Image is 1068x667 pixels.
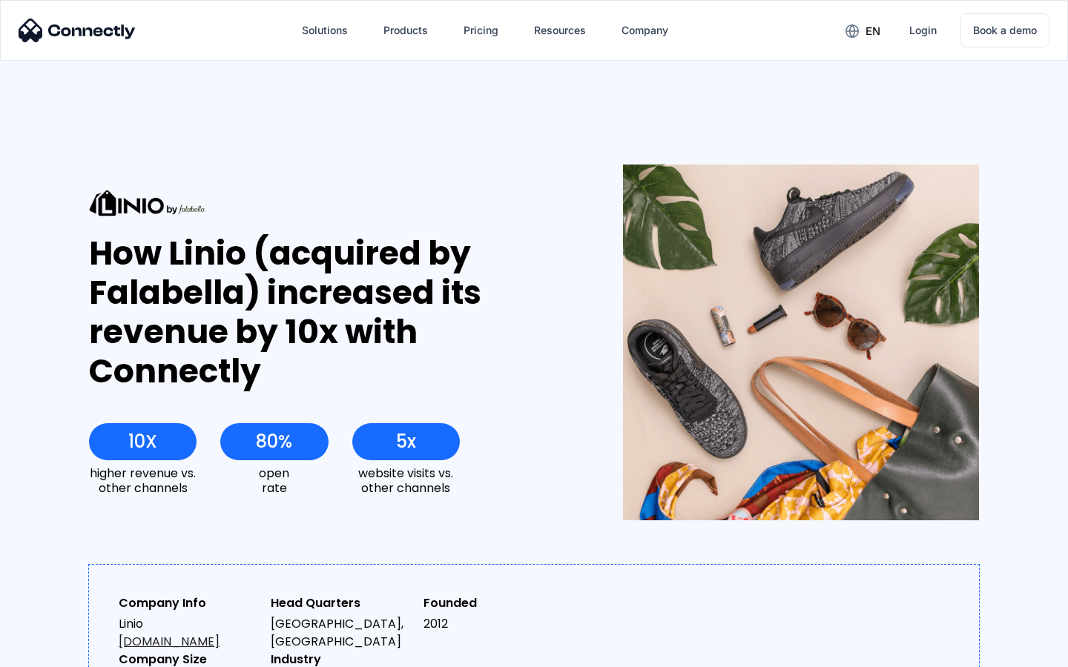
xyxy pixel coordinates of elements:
img: Connectly Logo [19,19,136,42]
div: Linio [119,615,259,651]
a: [DOMAIN_NAME] [119,633,220,650]
ul: Language list [30,641,89,662]
a: Pricing [452,13,510,48]
div: Pricing [464,20,498,41]
div: Resources [534,20,586,41]
div: higher revenue vs. other channels [89,466,197,494]
aside: Language selected: English [15,641,89,662]
a: Book a demo [960,13,1049,47]
div: 10X [128,431,157,452]
div: Company [622,20,668,41]
a: Login [897,13,949,48]
div: Company Info [119,594,259,612]
div: open rate [220,466,328,494]
div: Products [383,20,428,41]
div: 5x [396,431,416,452]
div: 80% [256,431,292,452]
div: website visits vs. other channels [352,466,460,494]
div: Head Quarters [271,594,411,612]
div: en [866,21,880,42]
div: Founded [423,594,564,612]
div: 2012 [423,615,564,633]
div: How Linio (acquired by Falabella) increased its revenue by 10x with Connectly [89,234,569,391]
div: Login [909,20,937,41]
div: [GEOGRAPHIC_DATA], [GEOGRAPHIC_DATA] [271,615,411,651]
div: Solutions [302,20,348,41]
